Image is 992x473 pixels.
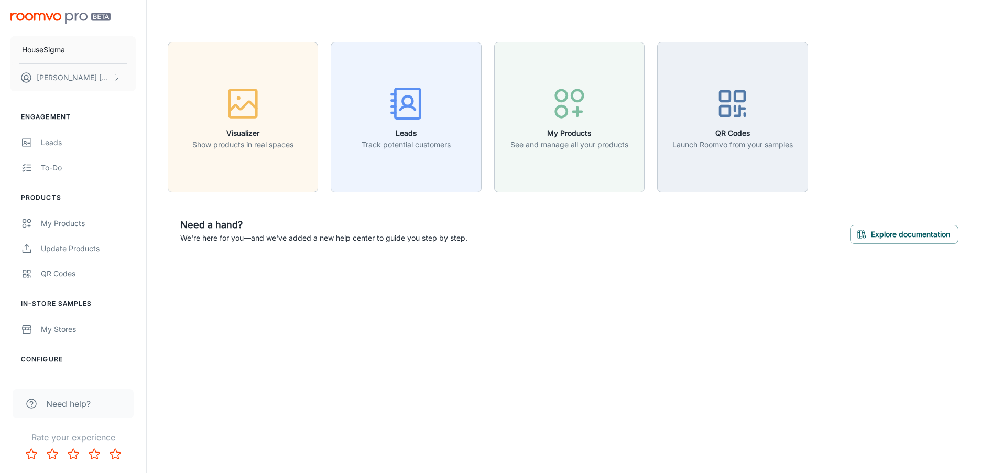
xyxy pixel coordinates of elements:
[41,268,136,279] div: QR Codes
[672,127,793,139] h6: QR Codes
[10,64,136,91] button: [PERSON_NAME] [PERSON_NAME]
[41,137,136,148] div: Leads
[10,13,111,24] img: Roomvo PRO Beta
[331,42,481,192] button: LeadsTrack potential customers
[331,111,481,122] a: LeadsTrack potential customers
[657,42,808,192] button: QR CodesLaunch Roomvo from your samples
[180,232,467,244] p: We're here for you—and we've added a new help center to guide you step by step.
[362,139,451,150] p: Track potential customers
[510,127,628,139] h6: My Products
[41,243,136,254] div: Update Products
[22,44,65,56] p: HouseSigma
[850,225,958,244] button: Explore documentation
[657,111,808,122] a: QR CodesLaunch Roomvo from your samples
[10,36,136,63] button: HouseSigma
[192,139,293,150] p: Show products in real spaces
[192,127,293,139] h6: Visualizer
[41,162,136,174] div: To-do
[850,229,958,239] a: Explore documentation
[494,111,645,122] a: My ProductsSee and manage all your products
[37,72,111,83] p: [PERSON_NAME] [PERSON_NAME]
[510,139,628,150] p: See and manage all your products
[494,42,645,192] button: My ProductsSee and manage all your products
[362,127,451,139] h6: Leads
[672,139,793,150] p: Launch Roomvo from your samples
[168,42,318,192] button: VisualizerShow products in real spaces
[180,218,467,232] h6: Need a hand?
[41,218,136,229] div: My Products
